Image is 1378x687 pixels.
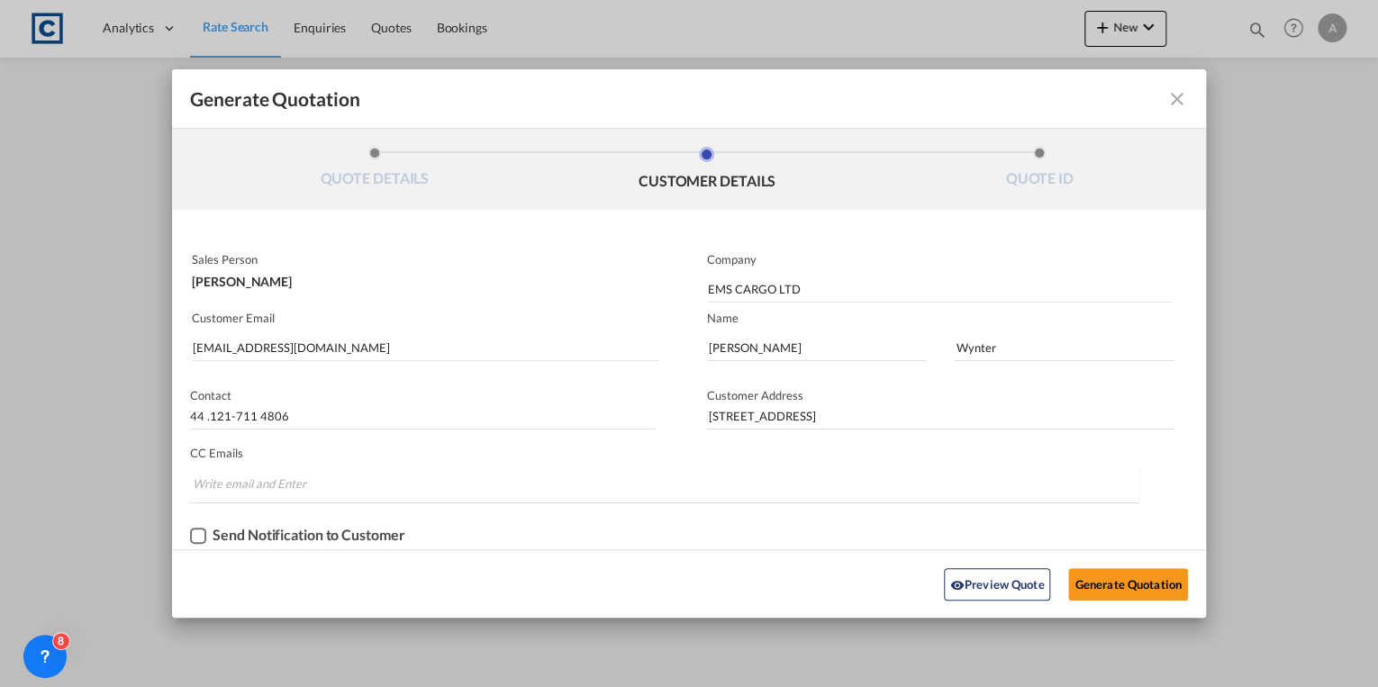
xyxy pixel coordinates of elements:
[707,334,927,361] input: First Name
[954,334,1174,361] input: Last Name
[1166,88,1188,110] md-icon: icon-close fg-AAA8AD cursor m-0
[950,578,965,592] md-icon: icon-eye
[190,402,656,429] input: Contact Number
[190,527,404,545] md-checkbox: Checkbox No Ink
[190,446,1139,460] p: CC Emails
[213,527,404,543] div: Send Notification to Customer
[172,69,1206,618] md-dialog: Generate QuotationQUOTE ...
[944,568,1051,601] button: icon-eyePreview Quote
[192,311,659,325] p: Customer Email
[190,388,656,402] p: Contact
[707,402,1174,429] input: Customer Address
[707,252,1171,267] p: Company
[190,467,1139,502] md-chips-wrap: Chips container. Enter the text area, then type text, and press enter to add a chip.
[208,147,540,195] li: QUOTE DETAILS
[192,267,655,288] div: [PERSON_NAME]
[193,469,328,498] input: Chips input.
[707,311,1206,325] p: Name
[190,87,359,111] span: Generate Quotation
[540,147,873,195] li: CUSTOMER DETAILS
[192,252,655,267] p: Sales Person
[1068,568,1187,601] button: Generate Quotation
[874,147,1206,195] li: QUOTE ID
[193,334,659,361] input: Search by Customer Name/Email Id/Company
[708,276,1171,303] input: Company Name
[707,388,803,402] span: Customer Address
